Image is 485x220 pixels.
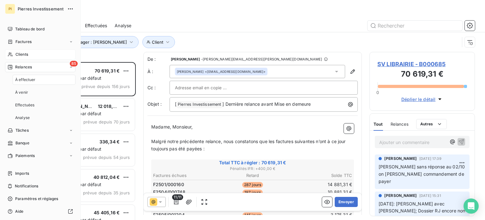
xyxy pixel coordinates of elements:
[147,101,162,107] span: Objet :
[374,122,383,127] span: Tout
[153,212,185,218] span: F2505/001204
[286,189,352,196] td: 10 881,31 €
[151,139,347,151] span: Malgré notre précédente relance, nous constatons que les factures suivantes n’ont à ce jour toujo...
[15,171,29,176] span: Imports
[171,57,200,61] span: [PERSON_NAME]
[286,181,352,188] td: 14 881,31 €
[219,172,285,179] th: Retard
[15,77,36,83] span: À effectuer
[70,61,78,66] span: 85
[419,157,441,160] span: [DATE] 17:39
[5,4,15,14] div: PI
[175,83,243,92] input: Adresse email en copie ...
[98,104,123,109] span: 12 018,58 €
[15,90,28,95] span: À venir
[175,101,177,107] span: [
[83,190,130,195] span: prévue depuis 35 jours
[419,194,441,198] span: [DATE] 15:31
[142,36,175,48] button: Client
[115,22,131,29] span: Analyse
[15,26,45,32] span: Tableau de bord
[15,102,35,108] span: Effectuées
[151,124,193,129] span: Madame, Monsieur,
[83,119,130,124] span: prévue depuis 70 jours
[15,52,28,57] span: Clients
[15,140,29,146] span: Banque
[147,68,170,75] label: À :
[464,198,479,214] div: Open Intercom Messenger
[15,64,32,70] span: Relances
[153,181,184,188] span: F2501/000160
[152,166,353,172] span: Pénalités IFR : + 400,00 €
[18,6,63,11] span: Pierres Investissement
[94,210,120,215] span: 45 405,16 €
[5,206,75,217] a: Aide
[377,68,467,81] h3: 70 619,31 €
[83,155,130,160] span: prévue depuis 54 jours
[152,160,353,166] span: Total TTC à régler : 70 619,31 €
[95,68,120,73] span: 70 619,31 €
[99,139,120,144] span: 336,34 €
[222,101,311,107] span: ] Dernière relance avant Mise en demeure
[399,96,445,103] button: Déplier le détail
[286,211,352,218] td: 3 175,31 €
[201,57,322,61] span: - [PERSON_NAME][EMAIL_ADDRESS][PERSON_NAME][DOMAIN_NAME]
[85,22,107,29] span: Effectuées
[15,39,32,45] span: Factures
[384,156,417,161] span: [PERSON_NAME]
[93,174,120,180] span: 40 812,04 €
[242,212,263,218] span: 145 jours
[177,69,266,74] div: <[EMAIL_ADDRESS][DOMAIN_NAME]>
[15,153,35,159] span: Paiements
[15,183,38,189] span: Notifications
[172,194,183,200] span: 11/11
[177,101,222,108] span: Pierres Investissement
[15,115,30,121] span: Analyse
[153,172,219,179] th: Factures échues
[54,40,127,45] span: Property Manager : [PERSON_NAME]
[147,85,170,91] label: Cc :
[391,122,409,127] span: Relances
[15,196,58,202] span: Paramètres et réglages
[152,40,163,45] span: Client
[377,60,467,68] span: SV LIBRAIRIE - B000685
[379,164,466,184] span: [PERSON_NAME] sans réponse au 02/10 on [PERSON_NAME] commandement de payer
[286,172,352,179] th: Solde TTC
[15,128,29,133] span: Tâches
[177,69,204,74] span: [PERSON_NAME]
[401,96,436,103] span: Déplier le détail
[384,193,417,198] span: [PERSON_NAME]
[147,56,170,62] span: De :
[30,62,136,220] div: grid
[15,209,24,214] span: Aide
[81,84,130,89] span: prévue depuis 156 jours
[376,90,379,95] span: 0
[416,119,447,129] button: Autres
[45,36,139,48] button: Property Manager : [PERSON_NAME]
[368,21,462,31] input: Rechercher
[242,190,263,195] span: 197 jours
[242,182,263,188] span: 287 jours
[153,189,185,195] span: F2504/000748
[335,197,358,207] button: Envoyer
